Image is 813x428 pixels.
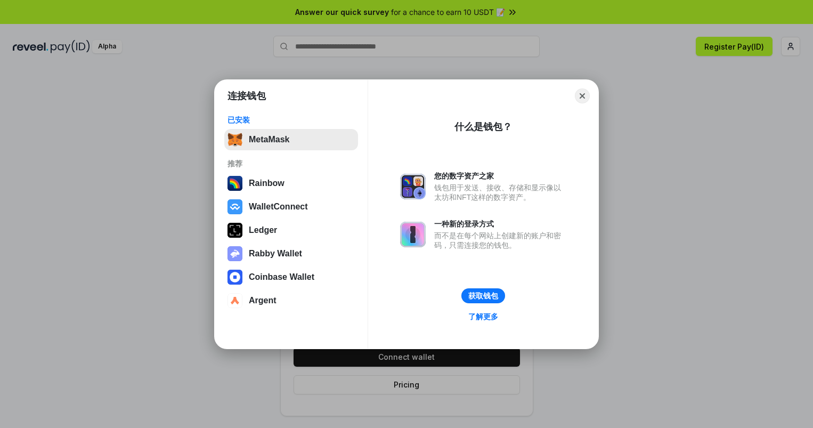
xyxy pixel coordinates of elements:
div: 了解更多 [468,312,498,321]
div: Argent [249,296,277,305]
div: Rabby Wallet [249,249,302,259]
button: Rabby Wallet [224,243,358,264]
button: Argent [224,290,358,311]
button: MetaMask [224,129,358,150]
div: Rainbow [249,179,284,188]
div: 已安装 [227,115,355,125]
img: svg+xml,%3Csvg%20xmlns%3D%22http%3A%2F%2Fwww.w3.org%2F2000%2Fsvg%22%20width%3D%2228%22%20height%3... [227,223,242,238]
button: 获取钱包 [461,288,505,303]
img: svg+xml,%3Csvg%20xmlns%3D%22http%3A%2F%2Fwww.w3.org%2F2000%2Fsvg%22%20fill%3D%22none%22%20viewBox... [227,246,242,261]
button: Coinbase Wallet [224,267,358,288]
div: 推荐 [227,159,355,168]
button: Close [575,88,590,103]
img: svg+xml,%3Csvg%20width%3D%2228%22%20height%3D%2228%22%20viewBox%3D%220%200%2028%2028%22%20fill%3D... [227,270,242,285]
div: MetaMask [249,135,289,144]
h1: 连接钱包 [227,90,266,102]
div: 您的数字资产之家 [434,171,566,181]
div: 一种新的登录方式 [434,219,566,229]
img: svg+xml,%3Csvg%20width%3D%22120%22%20height%3D%22120%22%20viewBox%3D%220%200%20120%20120%22%20fil... [227,176,242,191]
div: 钱包用于发送、接收、存储和显示像以太坊和NFT这样的数字资产。 [434,183,566,202]
img: svg+xml,%3Csvg%20xmlns%3D%22http%3A%2F%2Fwww.w3.org%2F2000%2Fsvg%22%20fill%3D%22none%22%20viewBox... [400,174,426,199]
div: Ledger [249,225,277,235]
a: 了解更多 [462,310,505,324]
div: 获取钱包 [468,291,498,301]
button: WalletConnect [224,196,358,217]
img: svg+xml,%3Csvg%20width%3D%2228%22%20height%3D%2228%22%20viewBox%3D%220%200%2028%2028%22%20fill%3D... [227,199,242,214]
div: WalletConnect [249,202,308,212]
img: svg+xml,%3Csvg%20xmlns%3D%22http%3A%2F%2Fwww.w3.org%2F2000%2Fsvg%22%20fill%3D%22none%22%20viewBox... [400,222,426,247]
div: 而不是在每个网站上创建新的账户和密码，只需连接您的钱包。 [434,231,566,250]
button: Ledger [224,220,358,241]
div: 什么是钱包？ [454,120,512,133]
img: svg+xml,%3Csvg%20fill%3D%22none%22%20height%3D%2233%22%20viewBox%3D%220%200%2035%2033%22%20width%... [227,132,242,147]
img: svg+xml,%3Csvg%20width%3D%2228%22%20height%3D%2228%22%20viewBox%3D%220%200%2028%2028%22%20fill%3D... [227,293,242,308]
div: Coinbase Wallet [249,272,314,282]
button: Rainbow [224,173,358,194]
